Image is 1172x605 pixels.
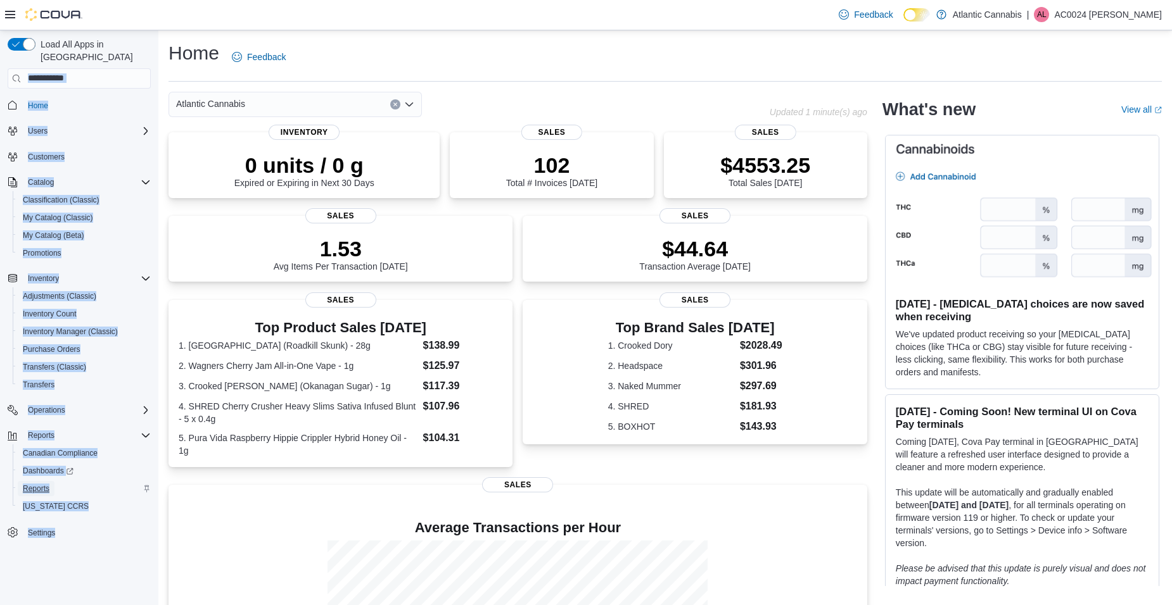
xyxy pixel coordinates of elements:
[23,501,89,511] span: [US_STATE] CCRS
[896,328,1149,378] p: We've updated product receiving so your [MEDICAL_DATA] choices (like THCa or CBG) stay visible fo...
[179,432,418,457] dt: 5. Pura Vida Raspberry Hippie Crippler Hybrid Honey Oil - 1g
[13,191,156,209] button: Classification (Classic)
[18,481,151,496] span: Reports
[28,152,65,162] span: Customers
[18,377,60,392] a: Transfers
[482,477,553,492] span: Sales
[13,244,156,262] button: Promotions
[28,273,59,284] span: Inventory
[13,287,156,305] button: Adjustments (Classic)
[23,149,70,165] a: Customers
[23,291,96,301] span: Adjustments (Classic)
[18,306,151,321] span: Inventory Count
[735,125,796,140] span: Sales
[179,339,418,352] dt: 1. [GEOGRAPHIC_DATA] (Roadkill Skunk) - 28g
[18,342,86,357] a: Purchase Orders
[639,236,751,261] p: $44.64
[506,153,597,178] p: 102
[13,305,156,323] button: Inventory Count
[25,8,82,21] img: Cova
[179,520,857,535] h4: Average Transactions per Hour
[404,99,414,109] button: Open list of options
[18,289,101,304] a: Adjustments (Classic)
[23,344,80,354] span: Purchase Orders
[23,525,60,540] a: Settings
[23,402,70,418] button: Operations
[1054,7,1162,22] p: AC0024 [PERSON_NAME]
[3,401,156,419] button: Operations
[23,175,151,190] span: Catalog
[18,210,151,225] span: My Catalog (Classic)
[23,402,151,418] span: Operations
[23,123,151,139] span: Users
[179,380,418,392] dt: 3. Crooked [PERSON_NAME] (Okanagan Sugar) - 1g
[608,339,735,352] dt: 1. Crooked Dory
[274,236,408,271] div: Avg Items Per Transaction [DATE]
[740,419,782,434] dd: $143.93
[18,342,151,357] span: Purchase Orders
[18,228,151,243] span: My Catalog (Beta)
[608,380,735,392] dt: 3. Naked Mummer
[23,362,86,372] span: Transfers (Classic)
[18,192,105,208] a: Classification (Classic)
[423,358,503,373] dd: $125.97
[18,377,151,392] span: Transfers
[3,523,156,541] button: Settings
[3,270,156,287] button: Inventory
[3,427,156,444] button: Reports
[740,338,782,353] dd: $2028.49
[13,480,156,497] button: Reports
[23,123,53,139] button: Users
[28,405,65,415] span: Operations
[35,38,151,63] span: Load All Apps in [GEOGRAPHIC_DATA]
[23,483,49,494] span: Reports
[18,228,89,243] a: My Catalog (Beta)
[18,481,54,496] a: Reports
[23,248,61,258] span: Promotions
[18,446,103,461] a: Canadian Compliance
[770,107,867,117] p: Updated 1 minute(s) ago
[23,428,151,443] span: Reports
[18,463,79,478] a: Dashboards
[1154,106,1162,114] svg: External link
[608,359,735,372] dt: 2. Headspace
[390,99,400,109] button: Clear input
[23,149,151,165] span: Customers
[18,289,151,304] span: Adjustments (Classic)
[506,153,597,188] div: Total # Invoices [DATE]
[423,338,503,353] dd: $138.99
[23,271,64,286] button: Inventory
[13,497,156,515] button: [US_STATE] CCRS
[608,400,735,413] dt: 4. SHRED
[18,306,82,321] a: Inventory Count
[1034,7,1049,22] div: AC0024 Lalonde Rosalie
[176,96,245,111] span: Atlantic Cannabis
[740,399,782,414] dd: $181.93
[23,524,151,540] span: Settings
[23,97,151,113] span: Home
[423,430,503,446] dd: $104.31
[305,208,376,223] span: Sales
[18,246,67,261] a: Promotions
[28,126,48,136] span: Users
[659,208,730,223] span: Sales
[179,359,418,372] dt: 2. Wagners Cherry Jam All-in-One Vape - 1g
[28,528,55,538] span: Settings
[882,99,976,120] h2: What's new
[23,448,98,458] span: Canadian Compliance
[608,320,782,335] h3: Top Brand Sales [DATE]
[834,2,898,27] a: Feedback
[8,91,151,575] nav: Complex example
[28,430,54,440] span: Reports
[23,213,93,223] span: My Catalog (Classic)
[659,292,730,308] span: Sales
[896,297,1149,323] h3: [DATE] - [MEDICAL_DATA] choices are now saved when receiving
[305,292,376,308] span: Sales
[23,175,59,190] button: Catalog
[740,358,782,373] dd: $301.96
[903,8,930,22] input: Dark Mode
[13,209,156,227] button: My Catalog (Classic)
[18,192,151,208] span: Classification (Classic)
[269,125,340,140] span: Inventory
